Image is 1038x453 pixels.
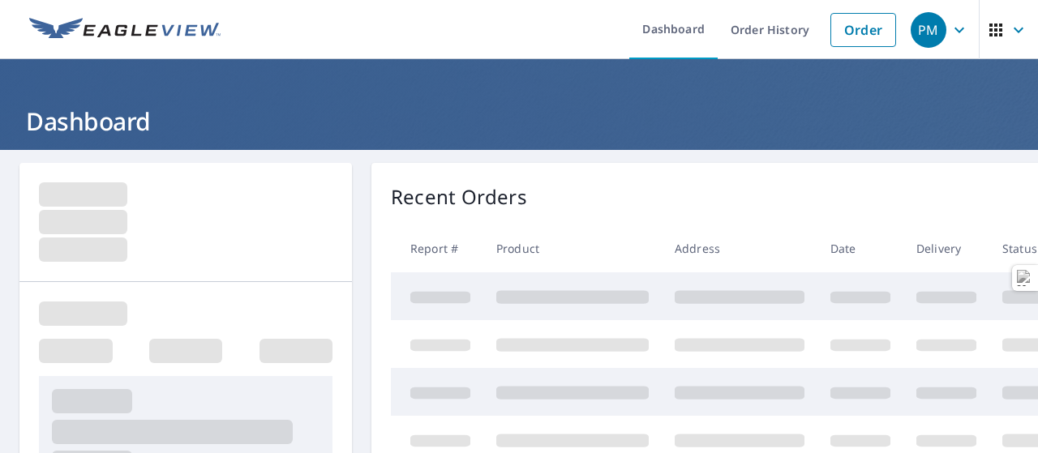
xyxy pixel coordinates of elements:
th: Address [662,224,817,272]
th: Delivery [903,224,989,272]
a: Order [830,13,896,47]
div: PM [911,12,946,48]
img: EV Logo [29,18,221,42]
th: Product [483,224,662,272]
h1: Dashboard [19,105,1019,138]
p: Recent Orders [391,182,527,212]
th: Report # [391,224,483,272]
th: Date [817,224,903,272]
